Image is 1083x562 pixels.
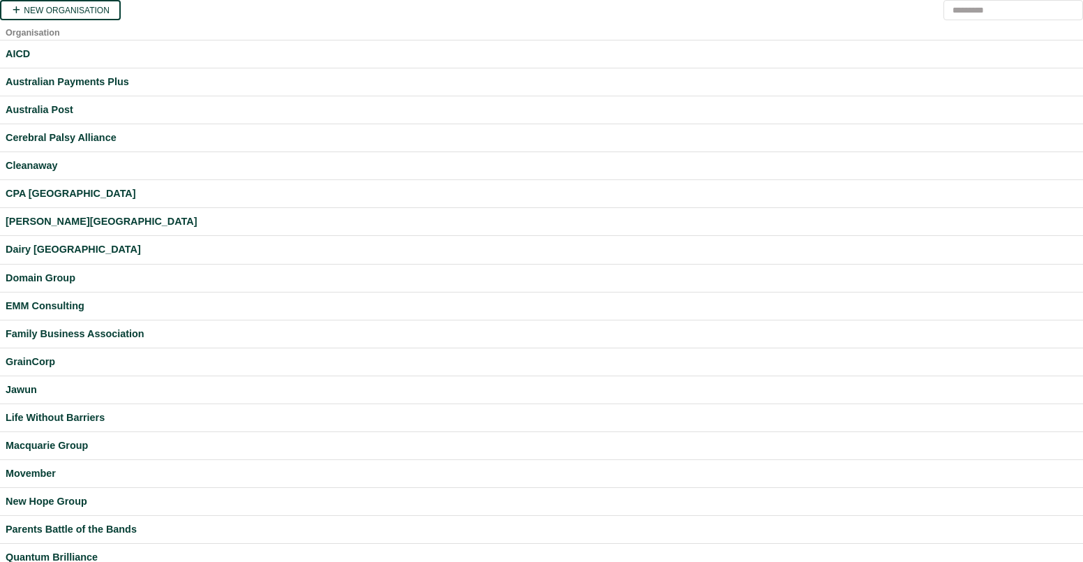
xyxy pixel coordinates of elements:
a: Family Business Association [6,326,1077,342]
a: Life Without Barriers [6,410,1077,426]
a: Australian Payments Plus [6,74,1077,90]
a: Macquarie Group [6,438,1077,454]
a: EMM Consulting [6,298,1077,314]
a: Movember [6,466,1077,482]
a: GrainCorp [6,354,1077,370]
a: AICD [6,46,1077,62]
a: Parents Battle of the Bands [6,522,1077,538]
a: Cleanaway [6,158,1077,174]
a: CPA [GEOGRAPHIC_DATA] [6,186,1077,202]
a: New Hope Group [6,494,1077,510]
a: Jawun [6,382,1077,398]
a: Domain Group [6,270,1077,286]
a: Australia Post [6,102,1077,118]
a: [PERSON_NAME][GEOGRAPHIC_DATA] [6,214,1077,230]
a: Dairy [GEOGRAPHIC_DATA] [6,242,1077,258]
a: Cerebral Palsy Alliance [6,130,1077,146]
